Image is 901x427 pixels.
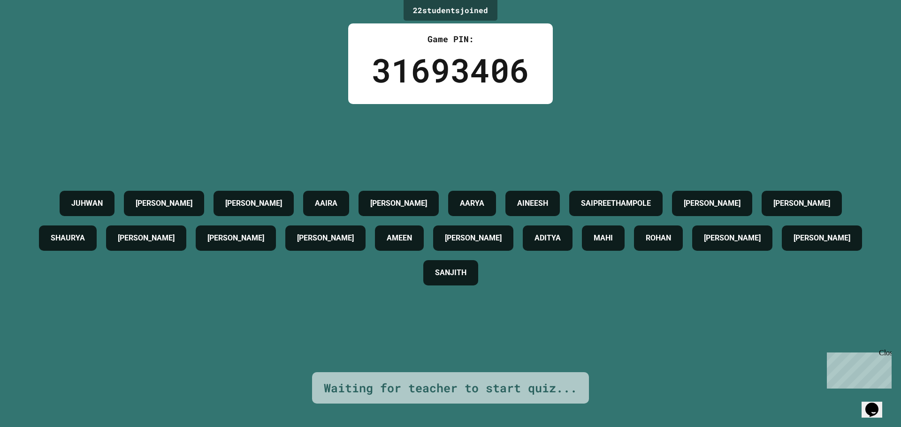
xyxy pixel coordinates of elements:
h4: [PERSON_NAME] [684,198,741,209]
h4: [PERSON_NAME] [794,232,850,244]
div: Waiting for teacher to start quiz... [324,379,577,397]
div: 31693406 [372,45,529,95]
h4: ADITYA [534,232,561,244]
h4: JUHWAN [71,198,103,209]
h4: ROHAN [646,232,671,244]
iframe: chat widget [862,390,892,418]
h4: [PERSON_NAME] [370,198,427,209]
div: Chat with us now!Close [4,4,65,60]
h4: [PERSON_NAME] [297,232,354,244]
h4: MAHI [594,232,613,244]
h4: [PERSON_NAME] [773,198,830,209]
h4: SAIPREETHAMPOLE [581,198,651,209]
h4: SHAURYA [51,232,85,244]
h4: [PERSON_NAME] [207,232,264,244]
h4: [PERSON_NAME] [445,232,502,244]
h4: [PERSON_NAME] [704,232,761,244]
iframe: chat widget [823,349,892,389]
h4: AAIRA [315,198,337,209]
h4: AMEEN [387,232,412,244]
div: Game PIN: [372,33,529,45]
h4: [PERSON_NAME] [225,198,282,209]
h4: AARYA [460,198,484,209]
h4: SANJITH [435,267,466,278]
h4: [PERSON_NAME] [118,232,175,244]
h4: [PERSON_NAME] [136,198,192,209]
h4: AINEESH [517,198,548,209]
